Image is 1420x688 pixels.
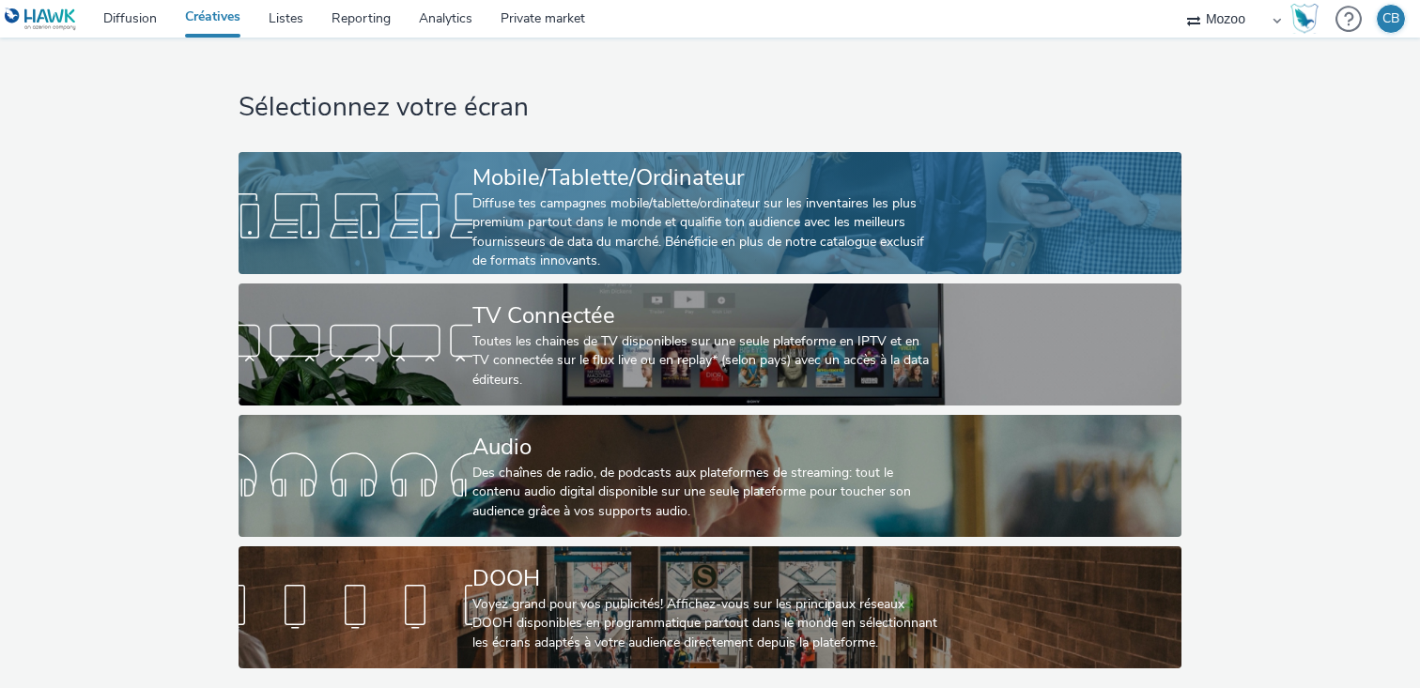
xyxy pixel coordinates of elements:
[472,161,940,194] div: Mobile/Tablette/Ordinateur
[472,595,940,652] div: Voyez grand pour vos publicités! Affichez-vous sur les principaux réseaux DOOH disponibles en pro...
[1290,4,1319,34] img: Hawk Academy
[1382,5,1399,33] div: CB
[472,332,940,390] div: Toutes les chaines de TV disponibles sur une seule plateforme en IPTV et en TV connectée sur le f...
[472,299,940,332] div: TV Connectée
[472,194,940,271] div: Diffuse tes campagnes mobile/tablette/ordinateur sur les inventaires les plus premium partout dan...
[472,464,940,521] div: Des chaînes de radio, de podcasts aux plateformes de streaming: tout le contenu audio digital dis...
[472,431,940,464] div: Audio
[239,152,1181,274] a: Mobile/Tablette/OrdinateurDiffuse tes campagnes mobile/tablette/ordinateur sur les inventaires le...
[239,546,1181,668] a: DOOHVoyez grand pour vos publicités! Affichez-vous sur les principaux réseaux DOOH disponibles en...
[472,562,940,595] div: DOOH
[239,90,1181,126] h1: Sélectionnez votre écran
[239,415,1181,537] a: AudioDes chaînes de radio, de podcasts aux plateformes de streaming: tout le contenu audio digita...
[239,283,1181,405] a: TV ConnectéeToutes les chaines de TV disponibles sur une seule plateforme en IPTV et en TV connec...
[5,8,77,31] img: undefined Logo
[1290,4,1326,34] a: Hawk Academy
